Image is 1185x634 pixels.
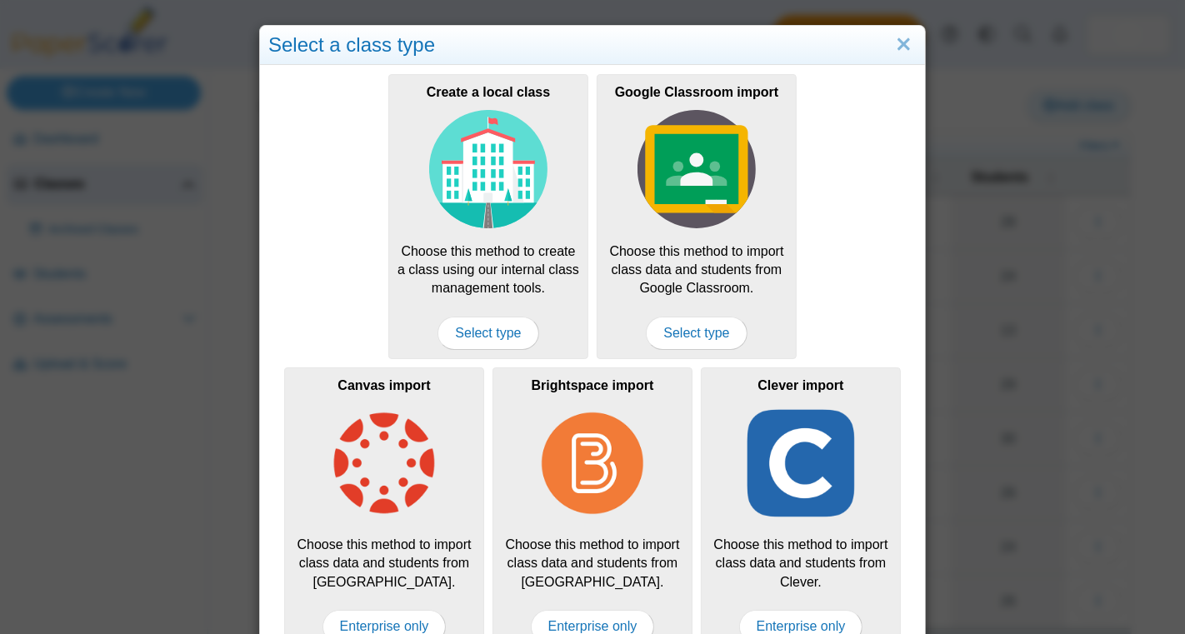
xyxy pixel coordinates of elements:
[437,317,538,350] span: Select type
[325,404,443,522] img: class-type-canvas.png
[742,404,860,522] img: class-type-clever.png
[597,74,797,359] a: Google Classroom import Choose this method to import class data and students from Google Classroo...
[637,110,756,228] img: class-type-google-classroom.svg
[597,74,797,359] div: Choose this method to import class data and students from Google Classroom.
[615,85,778,99] b: Google Classroom import
[337,378,430,392] b: Canvas import
[646,317,747,350] span: Select type
[757,378,843,392] b: Clever import
[388,74,588,359] div: Choose this method to create a class using our internal class management tools.
[533,404,652,522] img: class-type-brightspace.png
[260,26,925,65] div: Select a class type
[388,74,588,359] a: Create a local class Choose this method to create a class using our internal class management too...
[891,31,917,59] a: Close
[532,378,654,392] b: Brightspace import
[429,110,547,228] img: class-type-local.svg
[427,85,551,99] b: Create a local class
